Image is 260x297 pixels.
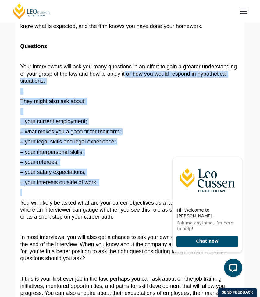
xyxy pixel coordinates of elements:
span: – your legal skills and legal experience; [20,139,116,145]
span: – your current employment; [20,118,87,124]
span: They might also ask about: [20,98,86,104]
span: – your interests outside of work. [20,179,98,185]
span: – your interpersonal skills; [20,149,84,155]
span: – your salary expectations; [20,169,86,175]
iframe: LiveChat chat widget [167,152,245,282]
a: [PERSON_NAME] Centre for Law [12,3,51,19]
span: – what makes you a good fit for their firm; [20,129,121,135]
span: Your interviewers will ask you many questions in an effort to gain a greater understanding of you... [20,64,237,84]
b: Questions [20,43,47,49]
span: You will likely be asked what are your career objectives as a lawyer, which is one instance where... [20,200,238,220]
span: In most interviews, you will also get a chance to ask your own questions, usually towards the end... [20,234,236,261]
span: It helps to know as much about an employer as possible before the interview, so that you know wha... [20,16,236,29]
span: – your referees; [20,159,59,165]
